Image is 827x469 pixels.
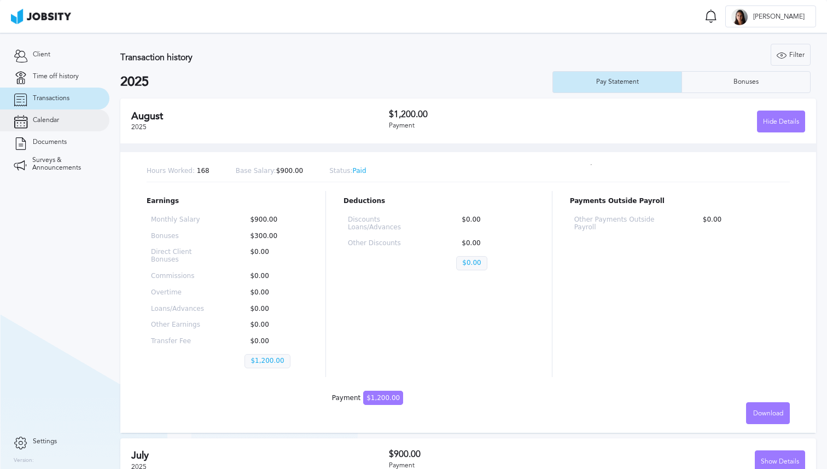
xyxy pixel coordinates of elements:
[570,198,790,205] p: Payments Outside Payroll
[244,216,304,224] p: $900.00
[552,71,682,93] button: Pay Statement
[731,9,748,25] div: J
[151,248,209,264] p: Direct Client Bonuses
[151,305,209,313] p: Loans/Advances
[348,240,421,247] p: Other Discounts
[389,122,597,130] div: Payment
[33,117,59,124] span: Calendar
[244,233,304,240] p: $300.00
[332,395,403,402] div: Payment
[151,233,209,240] p: Bonuses
[343,198,534,205] p: Deductions
[456,216,529,231] p: $0.00
[120,74,552,90] h2: 2025
[244,273,304,280] p: $0.00
[11,9,71,24] img: ab4bad089aa723f57921c736e9817d99.png
[771,44,810,66] div: Filter
[151,338,209,345] p: Transfer Fee
[131,111,389,122] h2: August
[244,305,304,313] p: $0.00
[236,167,304,175] p: $900.00
[758,111,805,133] div: Hide Details
[748,13,810,21] span: [PERSON_NAME]
[244,248,304,264] p: $0.00
[244,338,304,345] p: $0.00
[348,216,421,231] p: Discounts Loans/Advances
[151,273,209,280] p: Commissions
[591,78,644,86] div: Pay Statement
[151,216,209,224] p: Monthly Salary
[32,157,96,172] span: Surveys & Announcements
[131,123,147,131] span: 2025
[147,198,308,205] p: Earnings
[131,450,389,461] h2: July
[389,109,597,119] h3: $1,200.00
[753,410,783,418] span: Download
[728,78,764,86] div: Bonuses
[147,167,209,175] p: 168
[147,167,195,175] span: Hours Worked:
[771,44,811,66] button: Filter
[236,167,276,175] span: Base Salary:
[33,138,67,146] span: Documents
[329,167,366,175] p: Paid
[244,321,304,329] p: $0.00
[33,51,50,59] span: Client
[456,240,529,247] p: $0.00
[682,71,811,93] button: Bonuses
[244,289,304,297] p: $0.00
[33,438,57,445] span: Settings
[725,5,816,27] button: J[PERSON_NAME]
[389,449,597,459] h3: $900.00
[456,256,487,270] p: $0.00
[120,53,498,62] h3: Transaction history
[244,354,290,368] p: $1,200.00
[697,216,785,231] p: $0.00
[151,289,209,297] p: Overtime
[574,216,662,231] p: Other Payments Outside Payroll
[151,321,209,329] p: Other Earnings
[33,95,69,102] span: Transactions
[363,391,403,405] span: $1,200.00
[33,73,79,80] span: Time off history
[14,458,34,464] label: Version:
[757,111,805,132] button: Hide Details
[746,402,790,424] button: Download
[329,167,352,175] span: Status:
